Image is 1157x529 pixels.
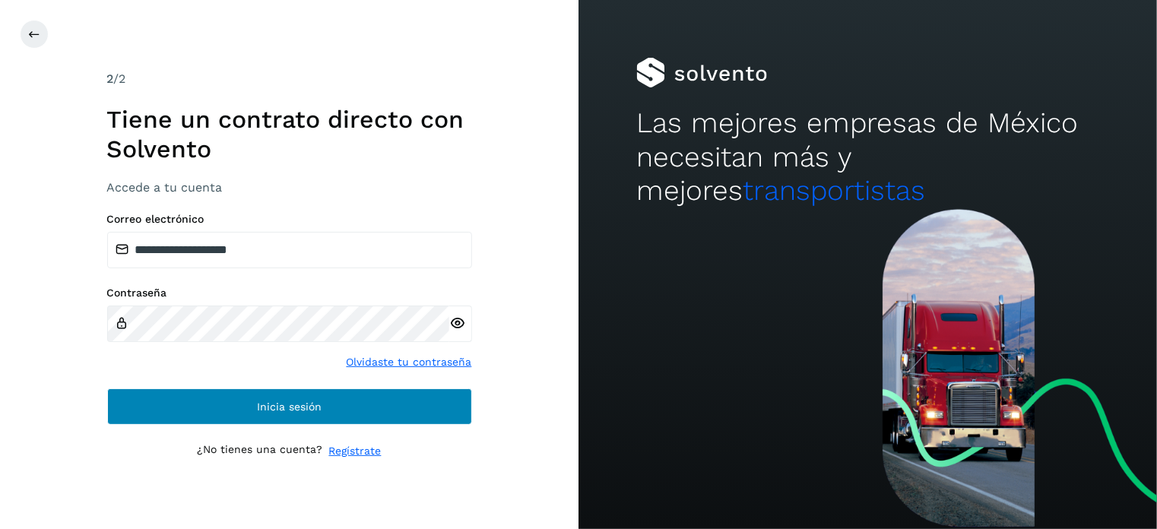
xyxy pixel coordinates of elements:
span: transportistas [743,174,925,207]
button: Inicia sesión [107,388,472,425]
span: 2 [107,71,114,86]
p: ¿No tienes una cuenta? [198,443,323,459]
h3: Accede a tu cuenta [107,180,472,195]
label: Contraseña [107,287,472,299]
span: Inicia sesión [257,401,322,412]
h1: Tiene un contrato directo con Solvento [107,105,472,163]
h2: Las mejores empresas de México necesitan más y mejores [636,106,1099,207]
div: /2 [107,70,472,88]
label: Correo electrónico [107,213,472,226]
a: Regístrate [329,443,382,459]
a: Olvidaste tu contraseña [347,354,472,370]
